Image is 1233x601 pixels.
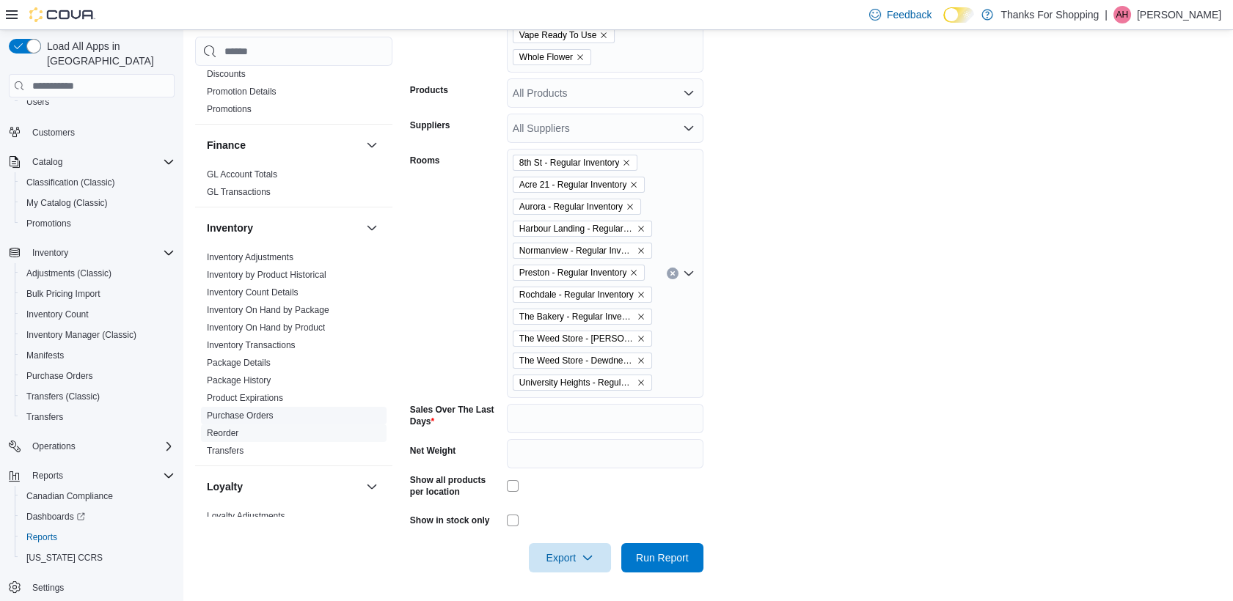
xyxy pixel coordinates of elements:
[21,194,114,212] a: My Catalog (Classic)
[3,465,180,486] button: Reports
[207,410,274,421] a: Purchase Orders
[207,68,246,80] span: Discounts
[519,221,634,236] span: Harbour Landing - Regular Inventory
[21,306,95,323] a: Inventory Count
[637,334,645,343] button: Remove The Weed Store - Albert St - Regular Inventory from selection in this group
[207,251,293,263] span: Inventory Adjustments
[519,353,634,368] span: The Weed Store - Dewdney - Regular Inventory
[3,121,180,142] button: Customers
[513,177,645,193] span: Acre 21 - Regular Inventory
[538,543,602,572] span: Export
[207,511,285,521] a: Loyalty Adjustments
[32,440,76,452] span: Operations
[26,96,49,108] span: Users
[15,284,180,304] button: Bulk Pricing Import
[1137,6,1221,23] p: [PERSON_NAME]
[207,375,271,386] span: Package History
[21,508,175,526] span: Dashboards
[32,127,75,139] span: Customers
[683,122,695,134] button: Open list of options
[207,446,244,456] a: Transfers
[26,177,115,188] span: Classification (Classic)
[207,169,277,180] a: GL Account Totals
[629,180,638,189] button: Remove Acre 21 - Regular Inventory from selection in this group
[637,356,645,365] button: Remove The Weed Store - Dewdney - Regular Inventory from selection in this group
[15,345,180,366] button: Manifests
[207,479,243,494] h3: Loyalty
[26,370,93,382] span: Purchase Orders
[26,268,111,279] span: Adjustments (Classic)
[21,508,91,526] a: Dashboards
[21,265,175,282] span: Adjustments (Classic)
[599,31,608,40] button: Remove Vape Ready To Use from selection in this group
[207,393,283,403] a: Product Expirations
[3,243,180,263] button: Inventory
[26,329,136,341] span: Inventory Manager (Classic)
[21,347,70,364] a: Manifests
[683,87,695,99] button: Open list of options
[207,410,274,421] span: Purchase Orders
[15,172,180,193] button: Classification (Classic)
[15,92,180,112] button: Users
[26,579,70,597] a: Settings
[519,287,634,302] span: Rochdale - Regular Inventory
[513,375,652,391] span: University Heights - Regular Inventory
[32,156,62,168] span: Catalog
[363,219,381,237] button: Inventory
[519,50,573,64] span: Whole Flower
[637,290,645,299] button: Remove Rochdale - Regular Inventory from selection in this group
[207,221,360,235] button: Inventory
[21,326,175,344] span: Inventory Manager (Classic)
[21,408,69,426] a: Transfers
[622,158,631,167] button: Remove 8th St - Regular Inventory from selection in this group
[21,367,175,385] span: Purchase Orders
[195,166,392,207] div: Finance
[15,386,180,407] button: Transfers (Classic)
[207,428,238,438] a: Reorder
[636,550,689,565] span: Run Report
[637,378,645,387] button: Remove University Heights - Regular Inventory from selection in this group
[207,187,271,197] a: GL Transactions
[15,193,180,213] button: My Catalog (Classic)
[21,487,119,505] a: Canadian Compliance
[21,528,63,546] a: Reports
[195,248,392,465] div: Inventory
[26,288,100,300] span: Bulk Pricing Import
[15,547,180,568] button: [US_STATE] CCRS
[529,543,611,572] button: Export
[26,124,81,141] a: Customers
[637,312,645,321] button: Remove The Bakery - Regular Inventory from selection in this group
[26,552,103,564] span: [US_STATE] CCRS
[513,353,652,369] span: The Weed Store - Dewdney - Regular Inventory
[21,549,109,567] a: [US_STATE] CCRS
[207,104,252,114] a: Promotions
[207,186,271,198] span: GL Transactions
[32,582,64,594] span: Settings
[667,268,678,279] button: Clear input
[207,138,246,152] h3: Finance
[29,7,95,22] img: Cova
[513,49,591,65] span: Whole Flower
[1105,6,1108,23] p: |
[21,408,175,426] span: Transfers
[21,388,175,405] span: Transfers (Classic)
[513,155,638,171] span: 8th St - Regular Inventory
[207,340,296,350] a: Inventory Transactions
[207,269,326,281] span: Inventory by Product Historical
[363,478,381,495] button: Loyalty
[363,136,381,154] button: Finance
[26,438,81,455] button: Operations
[207,270,326,280] a: Inventory by Product Historical
[519,177,627,192] span: Acre 21 - Regular Inventory
[15,506,180,527] a: Dashboards
[207,358,271,368] a: Package Details
[15,366,180,386] button: Purchase Orders
[207,305,329,315] a: Inventory On Hand by Package
[887,7,932,22] span: Feedback
[519,375,634,390] span: University Heights - Regular Inventory
[513,199,641,215] span: Aurora - Regular Inventory
[26,411,63,423] span: Transfers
